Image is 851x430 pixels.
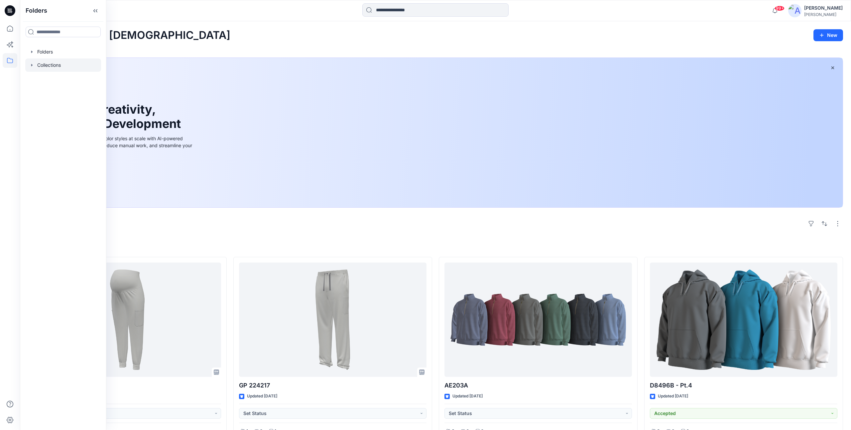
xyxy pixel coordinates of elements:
p: AE203A [444,381,632,390]
div: Explore ideas faster and recolor styles at scale with AI-powered tools that boost creativity, red... [44,135,194,156]
p: GP 224217 [239,381,426,390]
div: [PERSON_NAME] [804,12,843,17]
span: 99+ [775,6,785,11]
p: Updated [DATE] [658,393,688,400]
a: Discover more [44,164,194,177]
img: avatar [788,4,801,17]
a: GP 224210 [34,263,221,377]
a: D8496B - Pt.4 [650,263,837,377]
a: GP 224217 [239,263,426,377]
div: [PERSON_NAME] [804,4,843,12]
p: Updated [DATE] [452,393,483,400]
p: D8496B - Pt.4 [650,381,837,390]
p: Updated [DATE] [247,393,277,400]
h4: Styles [28,242,843,250]
h2: Welcome back, [DEMOGRAPHIC_DATA] [28,29,230,42]
a: AE203A [444,263,632,377]
button: New [813,29,843,41]
h1: Unleash Creativity, Speed Up Development [44,102,184,131]
p: GP 224210 [34,381,221,390]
